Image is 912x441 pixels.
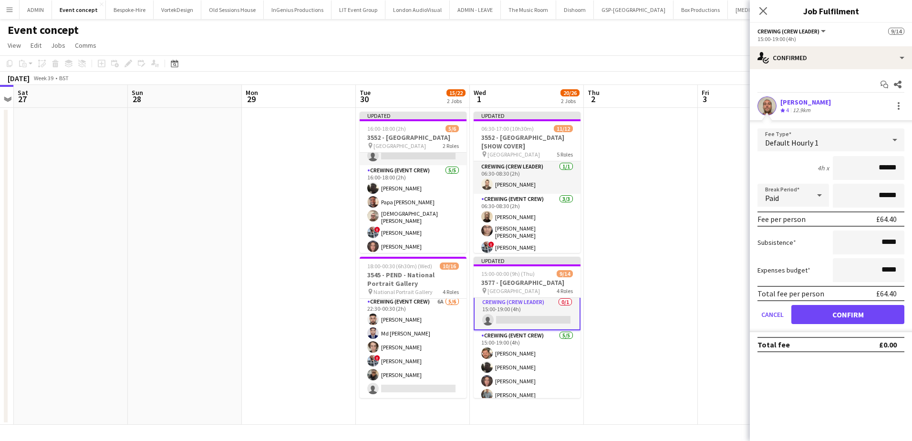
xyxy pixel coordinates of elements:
span: 4 [786,106,789,114]
span: National Portrait Gallery [373,288,433,295]
div: 2 Jobs [447,97,465,105]
h3: 3545 - PEND - National Portrait Gallery [360,271,466,288]
span: 18:00-00:30 (6h30m) (Wed) [367,262,432,270]
label: Subsistence [757,238,796,247]
span: Tue [360,88,371,97]
div: Updated [360,112,466,119]
span: View [8,41,21,50]
div: Fee per person [757,214,806,224]
div: £64.40 [876,289,897,298]
span: 28 [130,94,143,105]
app-job-card: 18:00-00:30 (6h30m) (Wed)10/163545 - PEND - National Portrait Gallery National Portrait Gallery4 ... [360,257,466,398]
h1: Event concept [8,23,79,37]
app-card-role: Crewing (Event Crew)5/516:00-18:00 (2h)[PERSON_NAME]Papa [PERSON_NAME][DEMOGRAPHIC_DATA][PERSON_N... [360,165,466,256]
a: Jobs [47,39,69,52]
span: 29 [244,94,258,105]
span: 5/6 [446,125,459,132]
label: Expenses budget [757,266,810,274]
span: 16:00-18:00 (2h) [367,125,406,132]
button: London AudioVisual [385,0,450,19]
app-job-card: Updated15:00-00:00 (9h) (Thu)9/143577 - [GEOGRAPHIC_DATA] [GEOGRAPHIC_DATA]4 RolesCrewing (Crew L... [474,257,580,398]
span: 4 Roles [443,288,459,295]
span: ! [374,227,380,232]
app-card-role: Crewing (Event Crew)3/306:30-08:30 (2h)[PERSON_NAME][PERSON_NAME] [PERSON_NAME]![PERSON_NAME] [474,194,580,257]
span: Default Hourly 1 [765,138,819,147]
span: 15:00-00:00 (9h) (Thu) [481,270,535,277]
span: Thu [588,88,600,97]
div: £64.40 [876,214,897,224]
div: [PERSON_NAME] [780,98,831,106]
div: [DATE] [8,73,30,83]
div: 15:00-19:00 (4h) [757,35,904,42]
a: Comms [71,39,100,52]
span: 4 Roles [557,287,573,294]
span: Sat [18,88,28,97]
span: Crewing (Crew Leader) [757,28,819,35]
span: 3 [700,94,709,105]
div: Confirmed [750,46,912,69]
span: 20/26 [560,89,580,96]
button: Bespoke-Hire [106,0,154,19]
span: Paid [765,193,779,203]
app-card-role: Crewing (Crew Leader)1/106:30-08:30 (2h)[PERSON_NAME] [474,161,580,194]
button: Confirm [791,305,904,324]
div: Total fee [757,340,790,349]
button: Dishoom [556,0,594,19]
app-job-card: Updated06:30-17:00 (10h30m)11/123552 - [GEOGRAPHIC_DATA] [SHOW COVER] [GEOGRAPHIC_DATA]5 RolesCre... [474,112,580,253]
span: 1 [472,94,486,105]
div: 4h x [818,164,829,172]
button: Crewing (Crew Leader) [757,28,827,35]
span: 11/12 [554,125,573,132]
button: GSP-[GEOGRAPHIC_DATA] [594,0,674,19]
span: 27 [16,94,28,105]
div: Updated [474,112,580,119]
span: Sun [132,88,143,97]
button: [MEDICAL_DATA] Design [728,0,803,19]
app-card-role: Crewing (Crew Leader)0/115:00-19:00 (4h) [474,296,580,330]
span: Mon [246,88,258,97]
span: ! [488,241,494,247]
button: Old Sessions House [201,0,264,19]
span: Edit [31,41,41,50]
button: ADMIN - LEAVE [450,0,501,19]
button: LIT Event Group [332,0,385,19]
button: Cancel [757,305,788,324]
span: 9/14 [557,270,573,277]
span: 9/14 [888,28,904,35]
span: 30 [358,94,371,105]
span: 06:30-17:00 (10h30m) [481,125,534,132]
button: VortekDesign [154,0,201,19]
div: Total fee per person [757,289,824,298]
a: Edit [27,39,45,52]
div: £0.00 [879,340,897,349]
h3: Job Fulfilment [750,5,912,17]
span: Wed [474,88,486,97]
div: 12.9km [791,106,812,115]
app-card-role: Crewing (Event Crew)6A5/622:30-00:30 (2h)[PERSON_NAME]Md [PERSON_NAME][PERSON_NAME]![PERSON_NAME]... [360,296,466,398]
h3: 3552 - [GEOGRAPHIC_DATA] [360,133,466,142]
button: InGenius Productions [264,0,332,19]
span: 15/22 [446,89,466,96]
h3: 3552 - [GEOGRAPHIC_DATA] [SHOW COVER] [474,133,580,150]
div: BST [59,74,69,82]
span: [GEOGRAPHIC_DATA] [487,151,540,158]
span: Comms [75,41,96,50]
button: Box Productions [674,0,728,19]
div: Updated [474,257,580,264]
span: Jobs [51,41,65,50]
app-job-card: Updated16:00-18:00 (2h)5/63552 - [GEOGRAPHIC_DATA] [GEOGRAPHIC_DATA]2 RolesCrewing (Crew Leader)0... [360,112,466,253]
button: Event concept [52,0,106,19]
h3: 3577 - [GEOGRAPHIC_DATA] [474,278,580,287]
span: ! [374,355,380,361]
button: The Music Room [501,0,556,19]
button: ADMIN [20,0,52,19]
div: 2 Jobs [561,97,579,105]
app-card-role: Crewing (Event Crew)5/515:00-19:00 (4h)[PERSON_NAME][PERSON_NAME][PERSON_NAME][PERSON_NAME] [474,330,580,418]
span: 2 [586,94,600,105]
span: [GEOGRAPHIC_DATA] [487,287,540,294]
a: View [4,39,25,52]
